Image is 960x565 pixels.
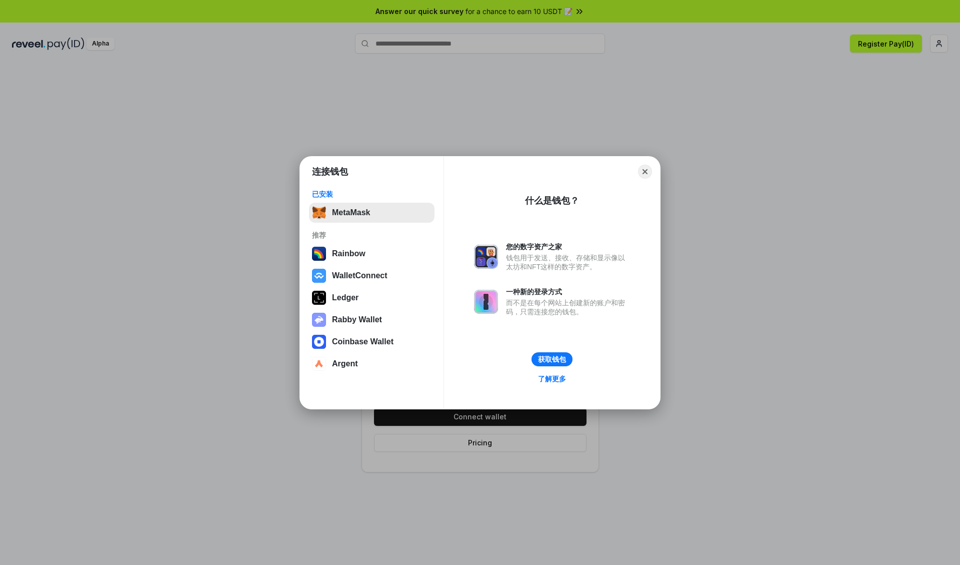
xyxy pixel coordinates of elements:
[309,266,434,286] button: WalletConnect
[332,249,365,258] div: Rainbow
[474,245,498,269] img: svg+xml,%3Csvg%20xmlns%3D%22http%3A%2F%2Fwww.w3.org%2F2000%2Fsvg%22%20fill%3D%22none%22%20viewBox...
[312,166,348,178] h1: 连接钱包
[506,242,630,251] div: 您的数字资产之家
[312,247,326,261] img: svg+xml,%3Csvg%20width%3D%22120%22%20height%3D%22120%22%20viewBox%3D%220%200%20120%20120%22%20fil...
[532,372,572,385] a: 了解更多
[332,337,393,346] div: Coinbase Wallet
[312,291,326,305] img: svg+xml,%3Csvg%20xmlns%3D%22http%3A%2F%2Fwww.w3.org%2F2000%2Fsvg%22%20width%3D%2228%22%20height%3...
[309,332,434,352] button: Coinbase Wallet
[312,335,326,349] img: svg+xml,%3Csvg%20width%3D%2228%22%20height%3D%2228%22%20viewBox%3D%220%200%2028%2028%22%20fill%3D...
[332,315,382,324] div: Rabby Wallet
[506,287,630,296] div: 一种新的登录方式
[309,244,434,264] button: Rainbow
[312,190,431,199] div: 已安装
[312,231,431,240] div: 推荐
[332,271,387,280] div: WalletConnect
[312,357,326,371] img: svg+xml,%3Csvg%20width%3D%2228%22%20height%3D%2228%22%20viewBox%3D%220%200%2028%2028%22%20fill%3D...
[531,352,572,366] button: 获取钱包
[312,313,326,327] img: svg+xml,%3Csvg%20xmlns%3D%22http%3A%2F%2Fwww.w3.org%2F2000%2Fsvg%22%20fill%3D%22none%22%20viewBox...
[312,206,326,220] img: svg+xml,%3Csvg%20fill%3D%22none%22%20height%3D%2233%22%20viewBox%3D%220%200%2035%2033%22%20width%...
[474,290,498,314] img: svg+xml,%3Csvg%20xmlns%3D%22http%3A%2F%2Fwww.w3.org%2F2000%2Fsvg%22%20fill%3D%22none%22%20viewBox...
[332,359,358,368] div: Argent
[525,195,579,207] div: 什么是钱包？
[309,288,434,308] button: Ledger
[309,354,434,374] button: Argent
[506,253,630,271] div: 钱包用于发送、接收、存储和显示像以太坊和NFT这样的数字资产。
[638,165,652,179] button: Close
[332,208,370,217] div: MetaMask
[506,298,630,316] div: 而不是在每个网站上创建新的账户和密码，只需连接您的钱包。
[538,374,566,383] div: 了解更多
[332,293,358,302] div: Ledger
[312,269,326,283] img: svg+xml,%3Csvg%20width%3D%2228%22%20height%3D%2228%22%20viewBox%3D%220%200%2028%2028%22%20fill%3D...
[309,203,434,223] button: MetaMask
[538,355,566,364] div: 获取钱包
[309,310,434,330] button: Rabby Wallet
